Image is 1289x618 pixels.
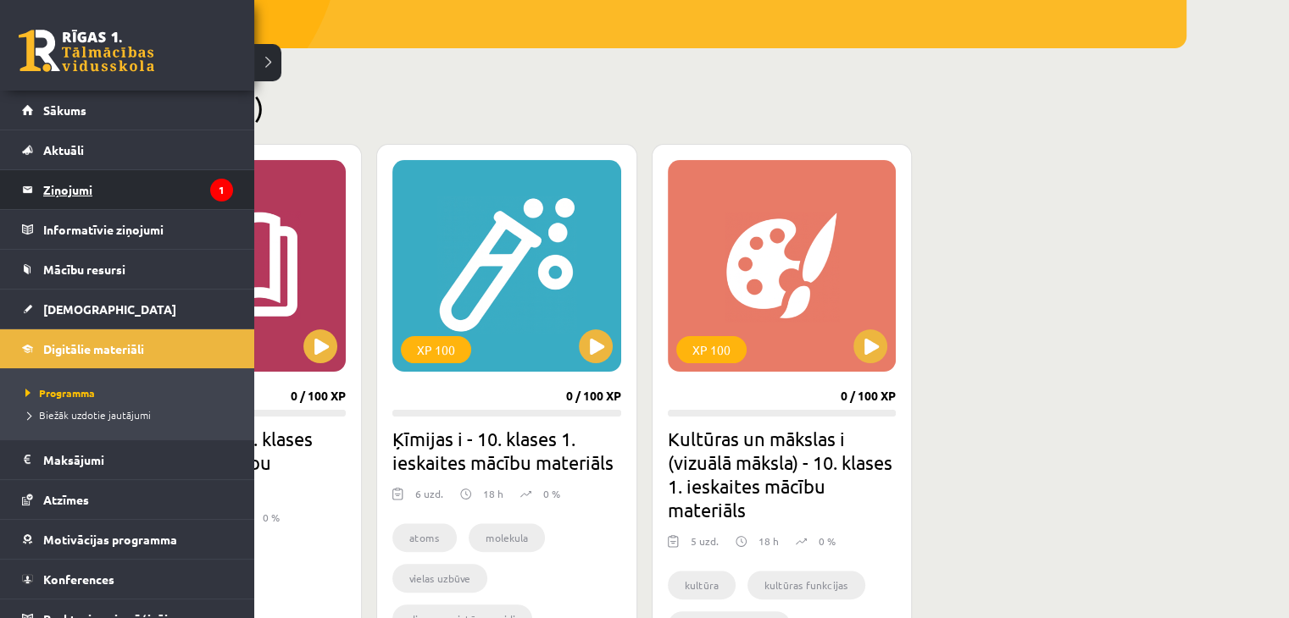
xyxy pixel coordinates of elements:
[21,385,237,400] a: Programma
[43,301,176,317] span: [DEMOGRAPHIC_DATA]
[43,341,144,356] span: Digitālie materiāli
[43,262,125,277] span: Mācību resursi
[22,91,233,130] a: Sākums
[758,533,779,549] p: 18 h
[747,571,865,599] li: kultūras funkcijas
[43,210,233,249] legend: Informatīvie ziņojumi
[22,520,233,559] a: Motivācijas programma
[469,523,545,552] li: molekula
[691,533,719,559] div: 5 uzd.
[668,571,736,599] li: kultūra
[22,480,233,519] a: Atzīmes
[43,170,233,209] legend: Ziņojumi
[415,486,443,511] div: 6 uzd.
[392,427,620,474] h2: Ķīmijas i - 10. klases 1. ieskaites mācību materiāls
[676,336,747,363] div: XP 100
[22,210,233,249] a: Informatīvie ziņojumi
[22,440,233,479] a: Maksājumi
[21,407,237,422] a: Biežāk uzdotie jautājumi
[21,408,151,422] span: Biežāk uzdotie jautājumi
[21,386,95,400] span: Programma
[263,510,280,525] p: 0 %
[19,30,154,72] a: Rīgas 1. Tālmācības vidusskola
[392,564,487,593] li: vielas uzbūve
[22,329,233,368] a: Digitālie materiāli
[819,533,836,549] p: 0 %
[102,91,1186,124] h2: Pieejamie (3)
[22,290,233,328] a: [DEMOGRAPHIC_DATA]
[668,427,896,521] h2: Kultūras un mākslas i (vizuālā māksla) - 10. klases 1. ieskaites mācību materiāls
[43,142,84,157] span: Aktuāli
[43,492,89,507] span: Atzīmes
[43,440,233,479] legend: Maksājumi
[22,560,233,599] a: Konferences
[483,486,503,501] p: 18 h
[22,130,233,169] a: Aktuāli
[43,571,114,587] span: Konferences
[43,532,177,547] span: Motivācijas programma
[43,102,86,118] span: Sākums
[392,523,457,552] li: atoms
[543,486,560,501] p: 0 %
[22,250,233,289] a: Mācību resursi
[210,179,233,201] i: 1
[22,170,233,209] a: Ziņojumi1
[401,336,471,363] div: XP 100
